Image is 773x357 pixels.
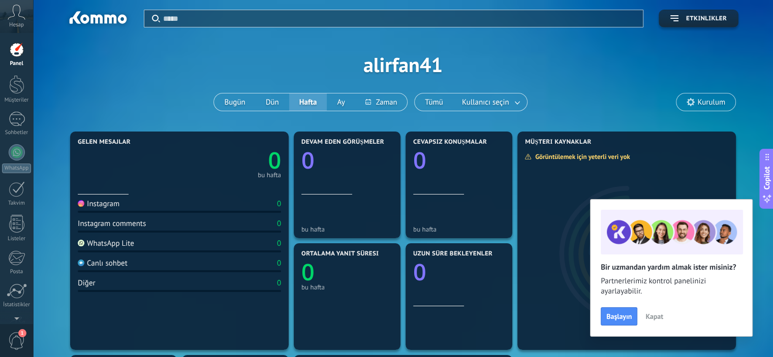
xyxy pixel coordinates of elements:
[2,164,31,173] div: WhatsApp
[2,302,32,308] div: İstatistikler
[214,93,255,111] button: Bugün
[301,283,393,291] div: bu hafta
[268,145,281,176] text: 0
[78,258,128,268] div: Canlı sohbet
[2,60,32,67] div: Panel
[301,145,315,176] text: 0
[606,313,632,320] span: Başlayın
[277,278,281,288] div: 0
[327,93,355,111] button: Ay
[762,166,772,189] span: Copilot
[277,199,281,209] div: 0
[301,256,315,287] text: 0
[460,95,511,109] span: Kullanıcı seçin
[78,139,131,146] span: Gelen mesajlar
[413,250,492,257] span: Uzun süre bekleyenler
[641,309,668,324] button: Kapat
[355,93,408,111] button: Zaman
[524,152,637,161] div: Görüntülemek için yeterli veri yok
[659,10,738,27] button: Etkinlikler
[78,278,96,288] div: Diğer
[78,219,146,229] div: Instagram comments
[78,200,84,207] img: Instagram
[413,139,487,146] span: Cevapsız konuşmalar
[277,219,281,229] div: 0
[78,240,84,246] img: WhatsApp Lite
[2,200,32,207] div: Takvim
[258,173,281,178] div: bu hafta
[277,258,281,268] div: 0
[2,269,32,275] div: Posta
[645,313,663,320] span: Kapat
[525,139,592,146] span: Müşteri Kaynaklar
[179,145,281,176] a: 0
[78,199,119,209] div: Instagram
[697,98,725,107] span: Kurulum
[256,93,289,111] button: Dün
[301,250,379,257] span: Ortalama yanıt süresi
[415,93,453,111] button: Tümü
[301,139,384,146] span: Devam eden görüşmeler
[78,239,134,248] div: WhatsApp Lite
[413,225,505,233] div: bu hafta
[18,329,26,337] span: 1
[601,307,637,326] button: Başlayın
[289,93,327,111] button: Hafta
[2,236,32,242] div: Listeler
[686,15,727,22] span: Etkinlikler
[453,93,527,111] button: Kullanıcı seçin
[601,263,742,272] h2: Bir uzmandan yardım almak ister misiniz?
[2,97,32,104] div: Müşteriler
[601,276,742,297] span: Partnerlerimiz kontrol panelinizi ayarlayabilir.
[413,145,426,176] text: 0
[413,256,426,287] text: 0
[277,239,281,248] div: 0
[2,129,32,136] div: Sohbetler
[9,22,24,28] span: Hesap
[78,259,84,266] img: Canlı sohbet
[301,225,393,233] div: bu hafta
